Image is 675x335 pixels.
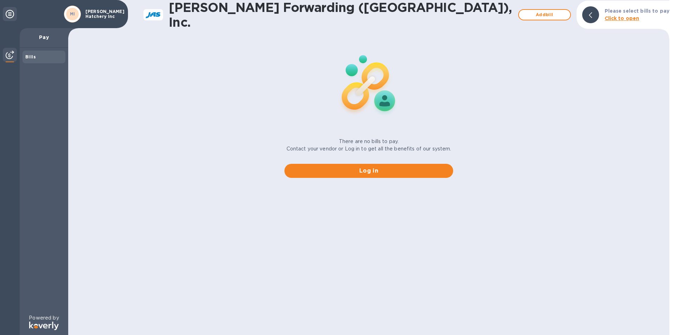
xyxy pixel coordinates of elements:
b: Click to open [605,15,639,21]
button: Addbill [518,9,571,20]
b: MI [70,11,75,17]
img: Logo [29,322,59,330]
span: Add bill [525,11,565,19]
p: Pay [25,34,63,41]
p: [PERSON_NAME] Hatchery Inc [85,9,121,19]
p: Powered by [29,314,59,322]
b: Please select bills to pay [605,8,669,14]
span: Log in [290,167,448,175]
b: Bills [25,54,36,59]
button: Log in [284,164,453,178]
p: There are no bills to pay. Contact your vendor or Log in to get all the benefits of our system. [287,138,451,153]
